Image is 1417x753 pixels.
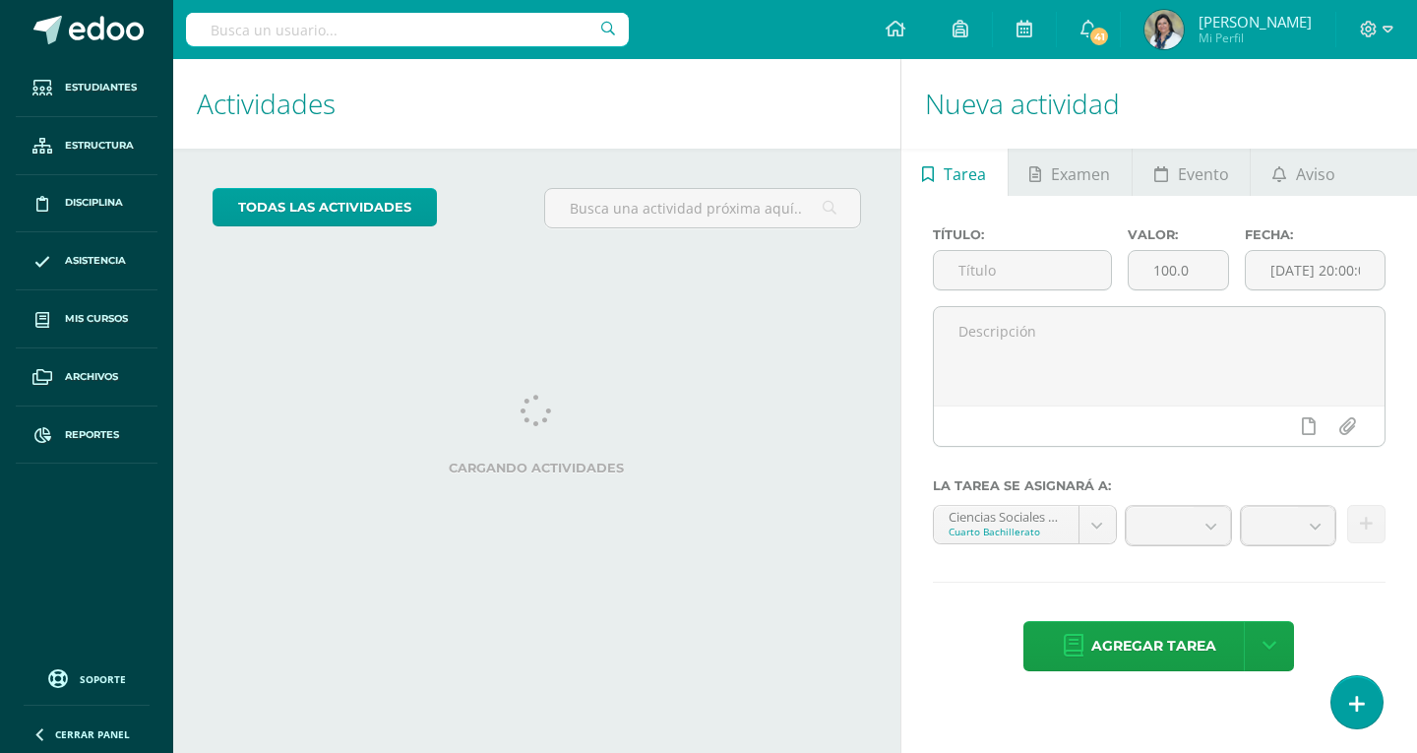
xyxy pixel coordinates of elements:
input: Título [934,251,1111,289]
label: Fecha: [1245,227,1386,242]
div: Ciencias Sociales y Formación Ciudadana 4 'A' [949,506,1064,525]
span: Reportes [65,427,119,443]
a: Disciplina [16,175,157,233]
span: Tarea [944,151,986,198]
h1: Actividades [197,59,877,149]
a: Estructura [16,117,157,175]
input: Busca una actividad próxima aquí... [545,189,859,227]
label: La tarea se asignará a: [933,478,1386,493]
span: Disciplina [65,195,123,211]
h1: Nueva actividad [925,59,1393,149]
span: Mi Perfil [1199,30,1312,46]
input: Busca un usuario... [186,13,629,46]
span: Estructura [65,138,134,154]
a: Soporte [24,664,150,691]
span: Cerrar panel [55,727,130,741]
span: Agregar tarea [1091,622,1216,670]
a: Archivos [16,348,157,407]
span: Archivos [65,369,118,385]
a: Evento [1133,149,1250,196]
a: Reportes [16,407,157,465]
a: todas las Actividades [213,188,437,226]
a: Mis cursos [16,290,157,348]
label: Título: [933,227,1112,242]
span: Examen [1051,151,1110,198]
span: Estudiantes [65,80,137,95]
label: Valor: [1128,227,1229,242]
label: Cargando actividades [213,461,861,475]
span: Aviso [1296,151,1335,198]
input: Fecha de entrega [1246,251,1385,289]
span: Mis cursos [65,311,128,327]
img: ddd9173603c829309f2e28ae9f8beb11.png [1144,10,1184,49]
a: Estudiantes [16,59,157,117]
span: Soporte [80,672,126,686]
span: Evento [1178,151,1229,198]
div: Cuarto Bachillerato [949,525,1064,538]
span: Asistencia [65,253,126,269]
a: Ciencias Sociales y Formación Ciudadana 4 'A'Cuarto Bachillerato [934,506,1116,543]
span: 41 [1088,26,1110,47]
a: Asistencia [16,232,157,290]
input: Puntos máximos [1129,251,1228,289]
a: Tarea [901,149,1008,196]
a: Aviso [1251,149,1356,196]
a: Examen [1009,149,1132,196]
span: [PERSON_NAME] [1199,12,1312,31]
